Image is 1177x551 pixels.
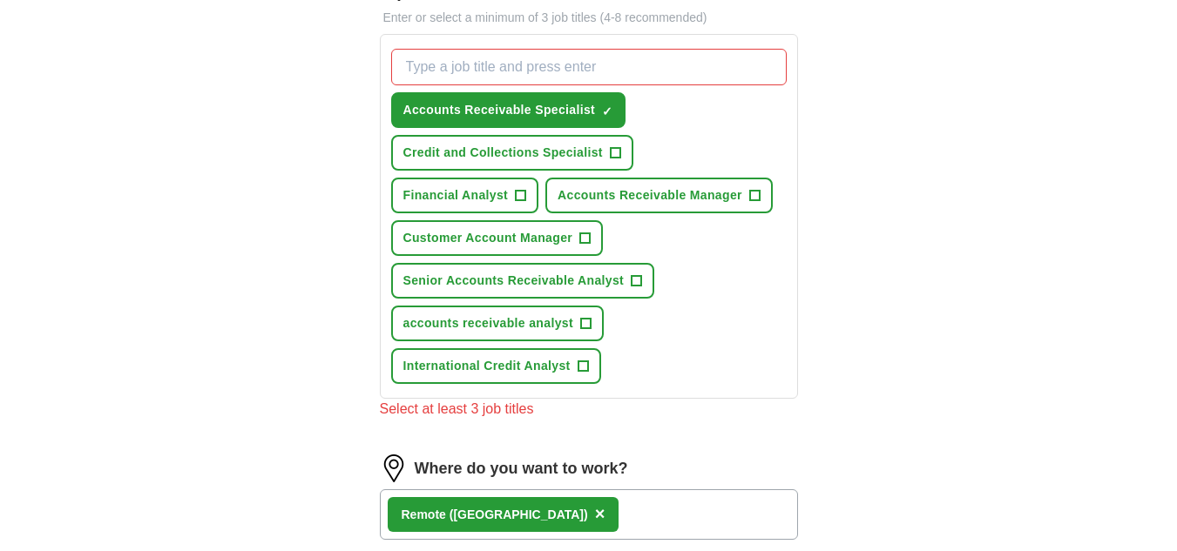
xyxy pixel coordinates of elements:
label: Where do you want to work? [415,457,628,480]
span: Accounts Receivable Manager [558,186,742,205]
span: × [595,504,605,523]
button: Credit and Collections Specialist [391,135,633,171]
button: Accounts Receivable Specialist✓ [391,92,626,128]
span: Financial Analyst [403,186,509,205]
button: × [595,501,605,527]
span: International Credit Analyst [403,357,571,375]
div: Select at least 3 job titles [380,399,798,420]
button: Financial Analyst [391,178,539,213]
button: International Credit Analyst [391,348,601,384]
input: Type a job title and press enter [391,49,787,85]
p: Enter or select a minimum of 3 job titles (4-8 recommended) [380,9,798,27]
button: Senior Accounts Receivable Analyst [391,263,655,299]
button: Customer Account Manager [391,220,604,256]
span: accounts receivable analyst [403,314,573,333]
div: Remote ([GEOGRAPHIC_DATA]) [402,506,588,524]
button: accounts receivable analyst [391,306,604,341]
span: Senior Accounts Receivable Analyst [403,272,625,290]
span: Customer Account Manager [403,229,573,247]
button: Accounts Receivable Manager [545,178,773,213]
span: Credit and Collections Specialist [403,144,603,162]
img: location.png [380,454,408,482]
span: Accounts Receivable Specialist [403,101,596,119]
span: ✓ [602,104,612,118]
